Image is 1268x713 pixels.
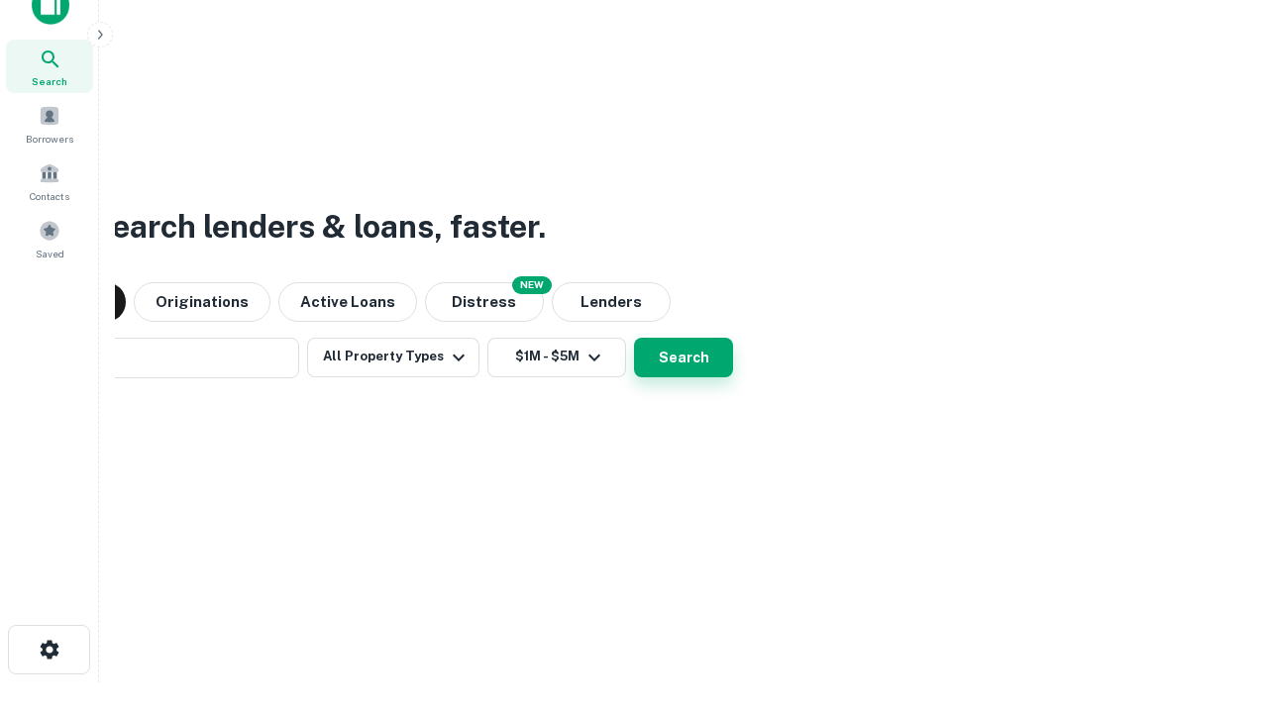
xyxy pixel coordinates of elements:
[552,282,671,322] button: Lenders
[425,282,544,322] button: Search distressed loans with lien and other non-mortgage details.
[487,338,626,377] button: $1M - $5M
[36,246,64,261] span: Saved
[30,188,69,204] span: Contacts
[90,203,546,251] h3: Search lenders & loans, faster.
[307,338,479,377] button: All Property Types
[1169,555,1268,650] iframe: Chat Widget
[6,154,93,208] a: Contacts
[6,97,93,151] a: Borrowers
[26,131,73,147] span: Borrowers
[6,212,93,265] a: Saved
[512,276,552,294] div: NEW
[134,282,270,322] button: Originations
[32,73,67,89] span: Search
[6,40,93,93] a: Search
[278,282,417,322] button: Active Loans
[634,338,733,377] button: Search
